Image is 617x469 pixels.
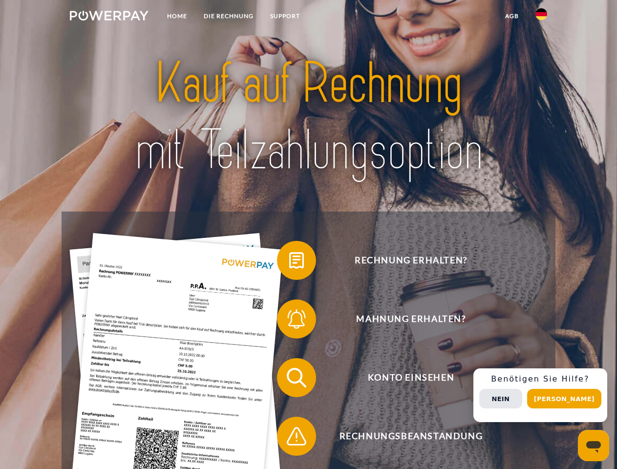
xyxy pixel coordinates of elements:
button: Rechnung erhalten? [277,241,531,280]
img: qb_bell.svg [284,307,309,331]
button: Konto einsehen [277,358,531,397]
div: Schnellhilfe [473,368,607,422]
a: agb [497,7,527,25]
img: qb_warning.svg [284,424,309,448]
span: Rechnung erhalten? [291,241,531,280]
a: Home [159,7,195,25]
button: Mahnung erhalten? [277,299,531,339]
img: de [535,8,547,20]
span: Konto einsehen [291,358,531,397]
img: qb_bill.svg [284,248,309,273]
button: [PERSON_NAME] [527,389,601,408]
span: Rechnungsbeanstandung [291,417,531,456]
img: qb_search.svg [284,365,309,390]
button: Rechnungsbeanstandung [277,417,531,456]
img: title-powerpay_de.svg [93,47,524,187]
a: DIE RECHNUNG [195,7,262,25]
h3: Benötigen Sie Hilfe? [479,374,601,384]
img: logo-powerpay-white.svg [70,11,149,21]
iframe: Schaltfläche zum Öffnen des Messaging-Fensters [578,430,609,461]
span: Mahnung erhalten? [291,299,531,339]
button: Nein [479,389,522,408]
a: SUPPORT [262,7,308,25]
